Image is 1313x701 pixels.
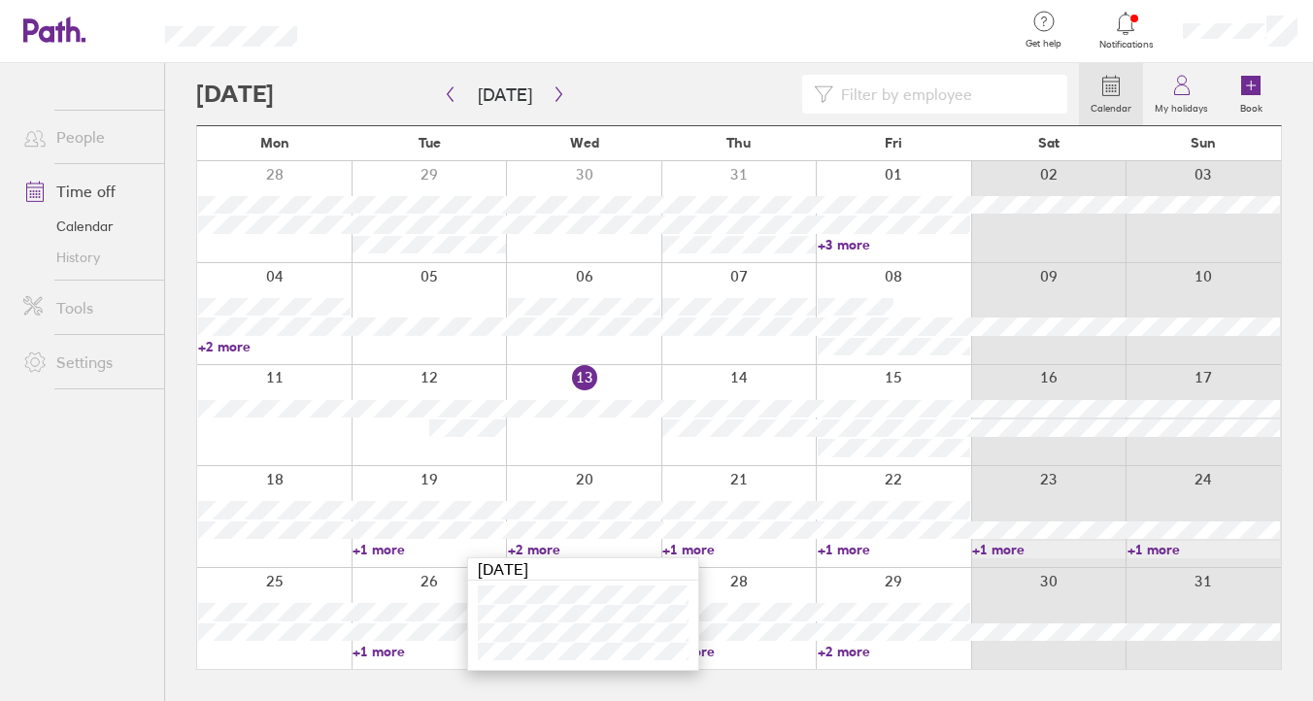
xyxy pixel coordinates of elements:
a: +1 more [662,541,815,558]
a: Book [1220,63,1282,125]
span: Sat [1038,135,1060,150]
a: People [8,117,164,156]
span: Mon [260,135,289,150]
label: Book [1229,97,1274,115]
label: Calendar [1079,97,1143,115]
span: Thu [726,135,751,150]
a: +1 more [353,643,505,660]
a: Calendar [1079,63,1143,125]
a: +1 more [1128,541,1280,558]
a: My holidays [1143,63,1220,125]
button: [DATE] [462,79,548,111]
a: +2 more [198,338,351,355]
a: Settings [8,343,164,382]
a: +3 more [818,236,970,253]
a: +2 more [818,643,970,660]
div: [DATE] [468,558,698,581]
a: +1 more [818,541,970,558]
a: Time off [8,172,164,211]
a: +2 more [662,643,815,660]
a: +1 more [353,541,505,558]
label: My holidays [1143,97,1220,115]
span: Get help [1012,38,1075,50]
span: Fri [885,135,902,150]
a: Tools [8,288,164,327]
a: Notifications [1094,10,1158,50]
span: Wed [570,135,599,150]
span: Sun [1191,135,1216,150]
input: Filter by employee [833,76,1056,113]
a: History [8,242,164,273]
span: Notifications [1094,39,1158,50]
a: +1 more [972,541,1125,558]
a: +2 more [508,541,660,558]
a: Calendar [8,211,164,242]
span: Tue [419,135,441,150]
